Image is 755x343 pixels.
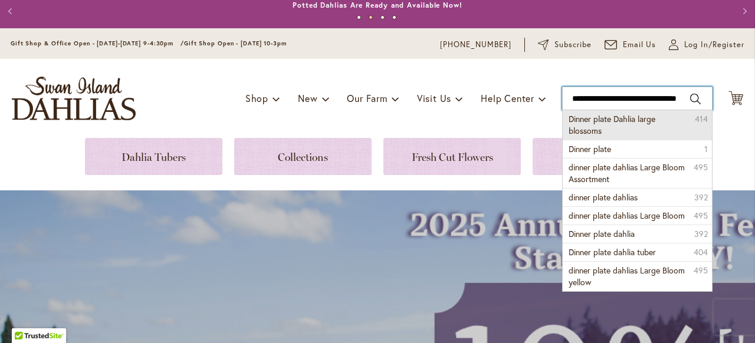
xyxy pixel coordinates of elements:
span: 495 [694,265,708,276]
span: 1 [704,143,708,155]
a: Potted Dahlias Are Ready and Available Now! [293,1,462,9]
span: Visit Us [417,92,451,104]
span: Subscribe [554,39,592,51]
span: Email Us [623,39,656,51]
a: Email Us [605,39,656,51]
span: dinner plate dahlias [569,192,638,203]
span: 414 [695,113,708,125]
span: Gift Shop & Office Open - [DATE]-[DATE] 9-4:30pm / [11,39,184,47]
span: Dinner plate Dahlia large blossoms [569,113,655,136]
a: [PHONE_NUMBER] [440,39,511,51]
span: dinner plate dahlias Large Bloom yellow [569,265,685,288]
span: 404 [694,246,708,258]
span: 495 [694,161,708,173]
span: Help Center [481,92,534,104]
span: 392 [694,228,708,240]
span: 392 [694,192,708,203]
span: Our Farm [347,92,387,104]
span: Dinner plate [569,143,611,154]
a: Log In/Register [669,39,744,51]
button: Search [690,90,701,108]
button: 1 of 4 [357,15,361,19]
span: Shop [245,92,268,104]
button: 4 of 4 [392,15,396,19]
span: Log In/Register [684,39,744,51]
span: 495 [694,210,708,222]
button: 3 of 4 [380,15,385,19]
span: dinner plate dahlias Large Bloom [569,210,685,221]
span: Gift Shop Open - [DATE] 10-3pm [184,39,287,47]
span: Dinner plate dahlia [569,228,635,239]
span: dinner plate dahlias Large Bloom Assortment [569,161,685,184]
span: New [298,92,317,104]
span: Dinner plate dahlia tuber [569,246,656,258]
a: Subscribe [538,39,592,51]
button: 2 of 4 [369,15,373,19]
a: store logo [12,77,136,120]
